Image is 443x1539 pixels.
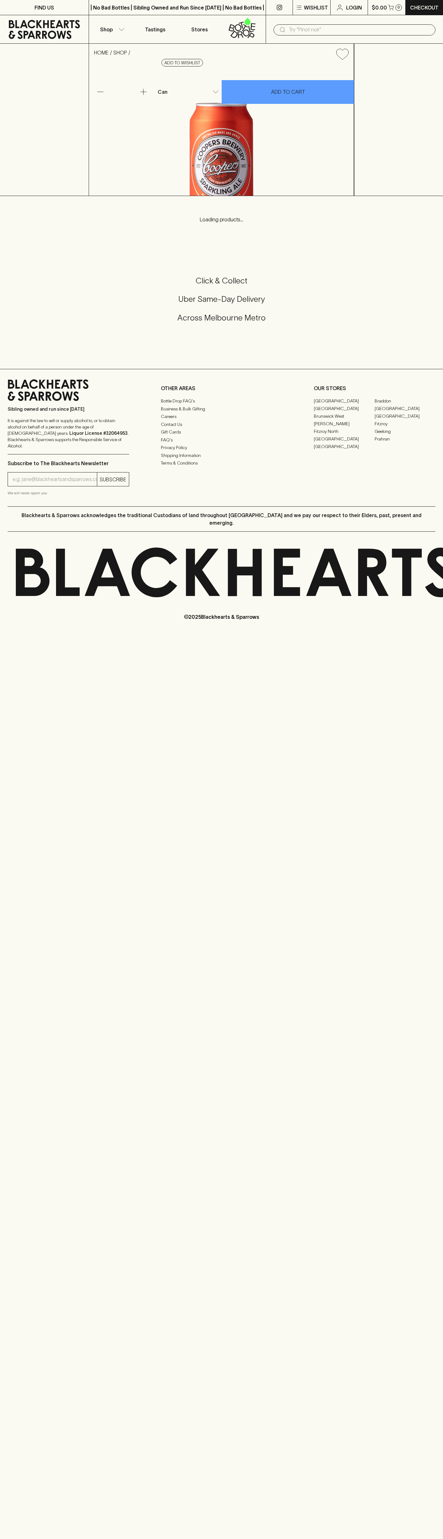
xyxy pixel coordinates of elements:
a: [GEOGRAPHIC_DATA] [314,443,375,450]
a: Fitzroy [375,420,435,427]
a: Terms & Conditions [161,459,282,467]
a: Shipping Information [161,452,282,459]
p: $0.00 [372,4,387,11]
a: [GEOGRAPHIC_DATA] [375,405,435,412]
p: OTHER AREAS [161,384,282,392]
p: Blackhearts & Sparrows acknowledges the traditional Custodians of land throughout [GEOGRAPHIC_DAT... [12,511,431,527]
a: Brunswick West [314,412,375,420]
button: SUBSCRIBE [97,472,129,486]
a: SHOP [113,50,127,55]
h5: Across Melbourne Metro [8,313,435,323]
p: Shop [100,26,113,33]
p: It is against the law to sell or supply alcohol to, or to obtain alcohol on behalf of a person un... [8,417,129,449]
a: Tastings [133,15,177,43]
p: Login [346,4,362,11]
div: Can [155,85,221,98]
button: Add to wishlist [334,46,351,62]
p: Sibling owned and run since [DATE] [8,406,129,412]
a: Geelong [375,427,435,435]
h5: Click & Collect [8,275,435,286]
p: Tastings [145,26,165,33]
p: ADD TO CART [271,88,305,96]
img: 16917.png [89,65,354,196]
a: Stores [177,15,222,43]
a: [GEOGRAPHIC_DATA] [314,435,375,443]
button: ADD TO CART [222,80,354,104]
p: SUBSCRIBE [100,476,126,483]
div: Call to action block [8,250,435,356]
a: Bottle Drop FAQ's [161,397,282,405]
a: Fitzroy North [314,427,375,435]
p: Stores [191,26,208,33]
a: Gift Cards [161,428,282,436]
a: FAQ's [161,436,282,444]
p: We will never spam you [8,490,129,496]
p: Subscribe to The Blackhearts Newsletter [8,459,129,467]
a: [GEOGRAPHIC_DATA] [314,405,375,412]
a: [GEOGRAPHIC_DATA] [314,397,375,405]
button: Add to wishlist [161,59,203,66]
p: Checkout [410,4,439,11]
p: FIND US [35,4,54,11]
a: Prahran [375,435,435,443]
p: 0 [397,6,400,9]
a: HOME [94,50,109,55]
a: Business & Bulk Gifting [161,405,282,413]
a: Braddon [375,397,435,405]
p: Wishlist [304,4,328,11]
a: Contact Us [161,421,282,428]
a: [GEOGRAPHIC_DATA] [375,412,435,420]
a: Careers [161,413,282,421]
button: Shop [89,15,133,43]
input: Try "Pinot noir" [289,25,430,35]
p: Loading products... [6,216,437,223]
p: Can [158,88,168,96]
p: OUR STORES [314,384,435,392]
a: [PERSON_NAME] [314,420,375,427]
input: e.g. jane@blackheartsandsparrows.com.au [13,474,97,484]
h5: Uber Same-Day Delivery [8,294,435,304]
a: Privacy Policy [161,444,282,452]
strong: Liquor License #32064953 [69,431,128,436]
